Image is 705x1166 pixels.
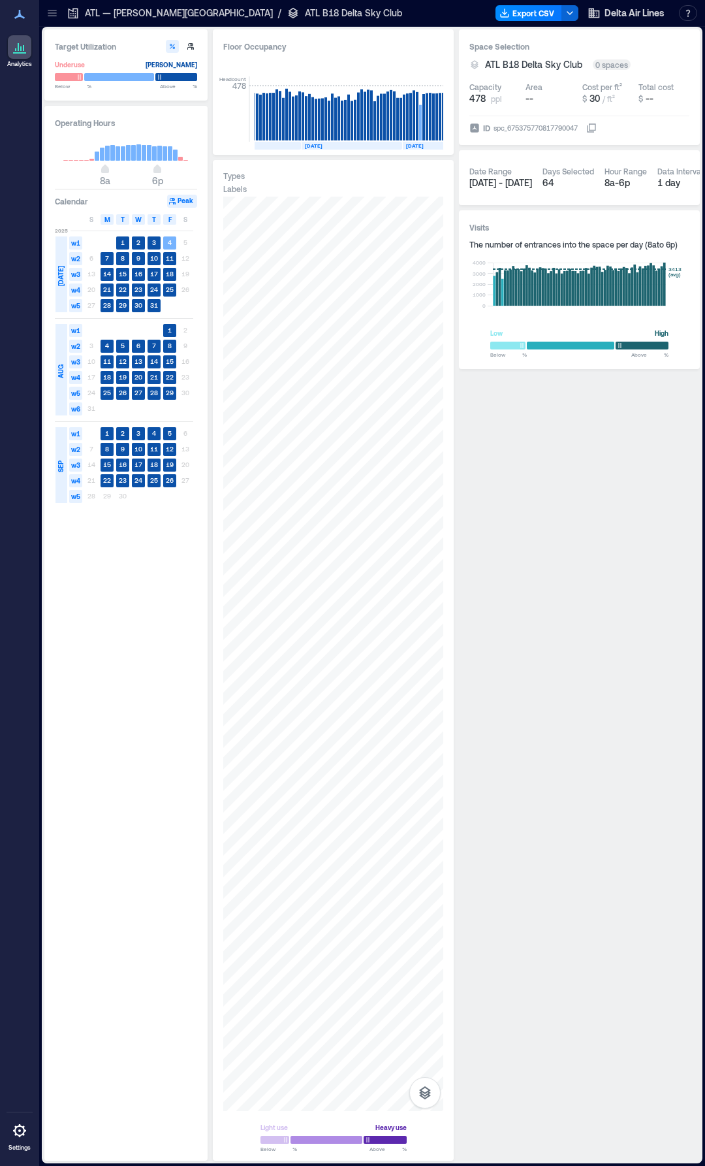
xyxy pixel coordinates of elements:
[469,177,532,188] span: [DATE] - [DATE]
[100,175,110,186] span: 8a
[305,142,322,149] text: [DATE]
[55,227,68,235] span: 2025
[55,266,66,286] span: [DATE]
[105,445,109,453] text: 8
[166,357,174,365] text: 15
[69,340,82,353] span: w2
[55,40,197,53] h3: Target Utilization
[166,254,174,262] text: 11
[150,445,158,453] text: 11
[168,429,172,437] text: 5
[134,445,142,453] text: 10
[119,270,127,278] text: 15
[490,327,503,340] div: Low
[150,357,158,365] text: 14
[152,429,156,437] text: 4
[103,476,111,484] text: 22
[69,355,82,368] span: w3
[55,461,66,472] span: SEP
[469,40,689,53] h3: Space Selection
[150,476,158,484] text: 25
[4,1115,35,1156] a: Settings
[69,252,82,265] span: w2
[119,373,127,381] text: 19
[473,281,486,287] tspan: 2000
[119,301,127,309] text: 29
[150,285,158,293] text: 24
[168,238,172,246] text: 4
[375,1121,407,1134] div: Heavy use
[485,58,582,71] span: ATL B18 Delta Sky Club
[69,474,82,487] span: w4
[69,490,82,503] span: w5
[593,59,631,70] div: 0 spaces
[69,299,82,312] span: w5
[152,214,156,225] span: T
[134,476,142,484] text: 24
[166,445,174,453] text: 12
[69,236,82,250] span: w1
[604,7,665,20] span: Delta Air Lines
[491,93,502,104] span: ppl
[55,116,197,129] h3: Operating Hours
[136,429,140,437] text: 3
[542,176,594,189] div: 64
[604,166,647,176] div: Hour Range
[134,301,142,309] text: 30
[582,82,622,92] div: Cost per ft²
[223,184,247,194] div: Labels
[150,389,158,397] text: 28
[168,326,172,334] text: 1
[150,301,158,309] text: 31
[278,7,281,20] p: /
[469,92,486,105] span: 478
[150,270,158,278] text: 17
[134,389,142,397] text: 27
[3,31,36,72] a: Analytics
[121,342,125,349] text: 5
[604,176,647,189] div: 8a - 6p
[146,58,197,71] div: [PERSON_NAME]
[525,93,533,104] span: --
[69,443,82,456] span: w2
[150,373,158,381] text: 21
[305,7,402,20] p: ATL B18 Delta Sky Club
[69,459,82,472] span: w3
[89,214,93,225] span: S
[655,327,668,340] div: High
[260,1121,288,1134] div: Light use
[69,371,82,384] span: w4
[646,93,653,104] span: --
[223,40,443,53] div: Floor Occupancy
[490,351,527,359] span: Below %
[657,166,703,176] div: Data Interval
[406,142,424,149] text: [DATE]
[55,58,85,71] div: Underuse
[542,166,594,176] div: Days Selected
[136,342,140,349] text: 6
[134,373,142,381] text: 20
[104,214,110,225] span: M
[119,285,127,293] text: 22
[152,342,156,349] text: 7
[638,82,674,92] div: Total cost
[586,123,597,133] button: IDspc_675375770817790047
[492,121,579,135] div: spc_675375770817790047
[119,389,127,397] text: 26
[134,357,142,365] text: 13
[69,402,82,415] span: w6
[69,283,82,297] span: w4
[166,285,174,293] text: 25
[134,285,142,293] text: 23
[69,324,82,337] span: w1
[152,175,163,186] span: 6p
[469,166,512,176] div: Date Range
[473,259,486,266] tspan: 4000
[150,254,158,262] text: 10
[483,121,490,135] span: ID
[166,373,174,381] text: 22
[638,94,643,103] span: $
[152,238,156,246] text: 3
[482,302,486,309] tspan: 0
[469,239,689,250] div: The number of entrances into the space per day ( 8a to 6p )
